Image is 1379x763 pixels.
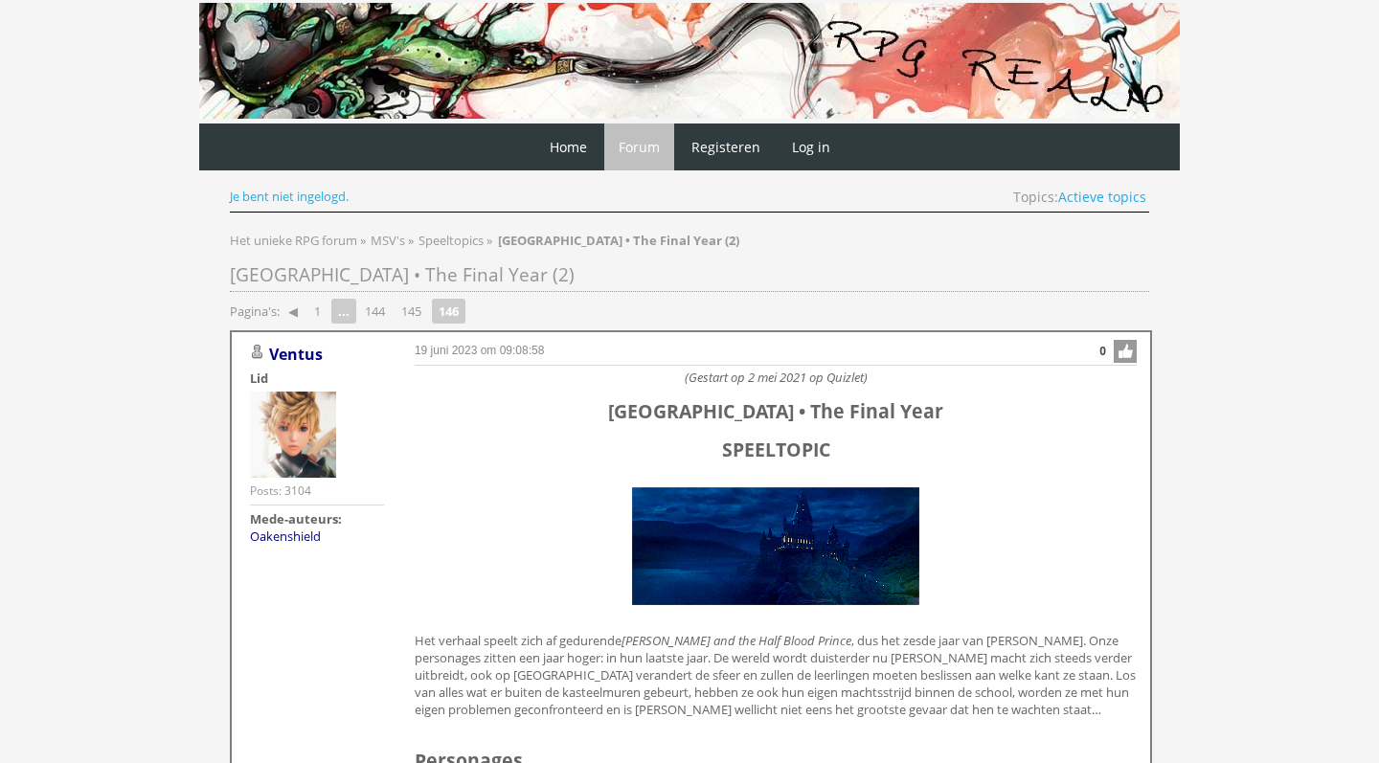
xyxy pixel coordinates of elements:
[778,123,845,170] a: Log in
[498,232,739,249] strong: [GEOGRAPHIC_DATA] • The Final Year (2)
[1058,188,1146,206] a: Actieve topics
[1013,188,1146,206] span: Topics:
[230,262,575,287] span: [GEOGRAPHIC_DATA] • The Final Year (2)
[230,232,357,249] span: Het unieke RPG forum
[250,482,311,499] div: Posts: 3104
[486,232,492,249] span: »
[415,344,544,357] a: 19 juni 2023 om 09:08:58
[432,299,465,324] strong: 146
[250,527,321,545] a: Oakenshield
[360,232,366,249] span: »
[418,232,484,249] span: Speeltopics
[1099,343,1106,360] span: 0
[677,123,775,170] a: Registeren
[250,392,336,478] img: Ventus
[230,188,349,205] a: Je bent niet ingelogd.
[199,3,1180,119] img: RPG Realm - Banner
[269,344,323,365] a: Ventus
[250,370,384,387] div: Lid
[535,123,601,170] a: Home
[250,510,342,527] strong: Mede-auteurs:
[281,298,305,325] a: ◀
[230,303,280,321] span: Pagina's:
[608,398,943,462] span: [GEOGRAPHIC_DATA] • The Final Year SPEELTOPIC
[306,298,328,325] a: 1
[418,232,486,249] a: Speeltopics
[230,232,360,249] a: Het unieke RPG forum
[394,298,429,325] a: 145
[604,123,674,170] a: Forum
[685,369,868,386] i: (Gestart op 2 mei 2021 op Quizlet)
[371,232,408,249] a: MSV's
[357,298,393,325] a: 144
[627,482,924,611] img: giphy.gif
[371,232,405,249] span: MSV's
[622,632,851,649] i: [PERSON_NAME] and the Half Blood Prince
[331,299,356,324] span: ...
[250,345,265,360] img: Gebruiker is offline
[408,232,414,249] span: »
